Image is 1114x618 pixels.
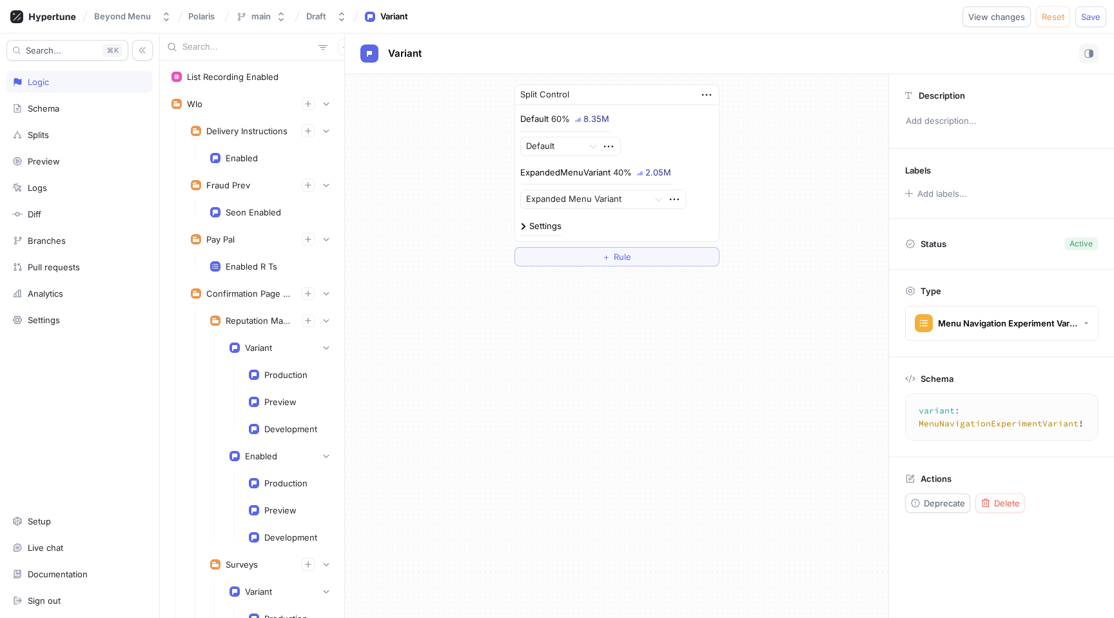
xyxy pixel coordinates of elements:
[206,234,235,244] div: Pay Pal
[226,207,281,217] div: Seon Enabled
[921,286,941,296] p: Type
[1042,13,1064,21] span: Reset
[28,315,60,325] div: Settings
[583,115,609,123] div: 8.35M
[28,103,59,114] div: Schema
[645,168,671,177] div: 2.05M
[28,209,41,219] div: Diff
[6,40,128,61] button: Search...K
[206,126,288,136] div: Delivery Instructions
[905,493,970,513] button: Deprecate
[938,318,1079,329] div: Menu Navigation Experiment Variant
[245,586,272,597] div: Variant
[1070,238,1093,250] div: Active
[264,532,317,543] div: Development
[28,183,47,193] div: Logs
[28,516,51,526] div: Setup
[226,315,291,326] div: Reputation Management
[975,493,1025,513] button: Delete
[226,261,277,272] div: Enabled R Ts
[206,180,250,190] div: Fraud Prev
[182,41,313,54] input: Search...
[28,235,66,246] div: Branches
[1036,6,1070,27] button: Reset
[103,44,122,57] div: K
[226,153,258,163] div: Enabled
[306,11,326,22] div: Draft
[264,424,317,434] div: Development
[28,156,60,166] div: Preview
[924,499,965,507] span: Deprecate
[968,13,1025,21] span: View changes
[188,12,215,21] span: Polaris
[206,288,291,299] div: Confirmation Page Experiments
[963,6,1031,27] button: View changes
[264,397,297,407] div: Preview
[226,559,258,570] div: Surveys
[1075,6,1106,27] button: Save
[900,110,1103,132] p: Add description...
[388,48,422,59] span: Variant
[245,343,272,353] div: Variant
[28,130,49,140] div: Splits
[28,543,63,553] div: Live chat
[264,505,297,515] div: Preview
[380,10,408,23] div: Variant
[520,88,569,101] div: Split Control
[917,190,967,198] div: Add labels...
[551,115,570,123] div: 60%
[264,370,308,380] div: Production
[187,72,278,82] div: List Recording Enabled
[28,569,88,579] div: Documentation
[264,478,308,488] div: Production
[89,6,177,27] button: Beyond Menu
[905,306,1099,341] button: Menu Navigation Experiment Variant
[6,563,153,585] a: Documentation
[514,247,719,266] button: ＋Rule
[1081,13,1100,21] span: Save
[28,77,49,87] div: Logic
[28,288,63,299] div: Analytics
[28,595,61,606] div: Sign out
[187,99,202,109] div: Wlo
[613,168,632,177] div: 40%
[520,166,611,179] p: ExpandedMenuVariant
[905,165,931,175] p: Labels
[28,262,80,272] div: Pull requests
[994,499,1020,507] span: Delete
[301,6,352,27] button: Draft
[520,113,549,126] p: Default
[614,253,631,261] span: Rule
[26,46,61,54] span: Search...
[901,185,970,202] button: Add labels...
[921,374,953,384] p: Schema
[921,473,952,484] p: Actions
[251,11,271,22] div: main
[602,253,611,261] span: ＋
[921,235,946,253] p: Status
[231,6,291,27] button: main
[94,11,151,22] div: Beyond Menu
[919,90,965,101] p: Description
[529,222,562,230] div: Settings
[245,451,277,461] div: Enabled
